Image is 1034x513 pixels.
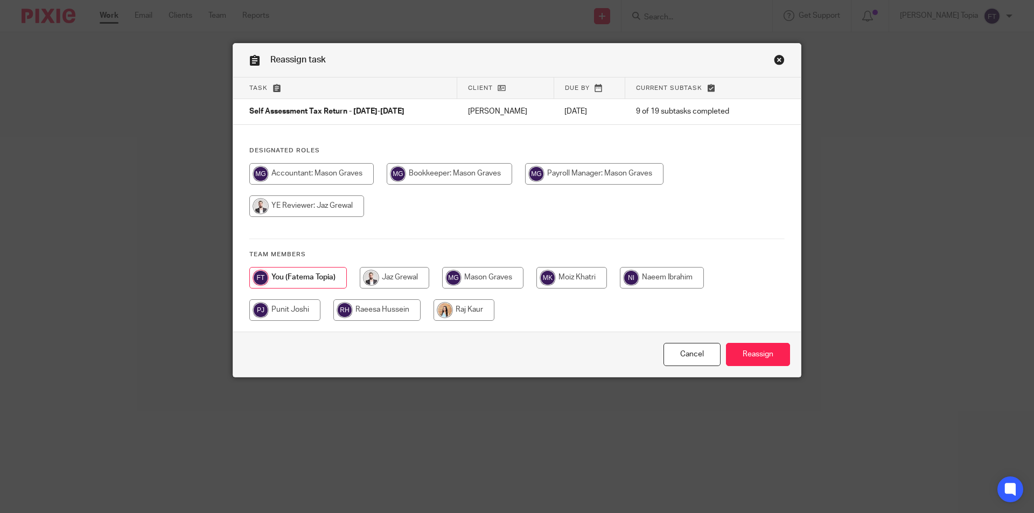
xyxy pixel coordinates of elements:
[249,85,268,91] span: Task
[663,343,721,366] a: Close this dialog window
[565,85,590,91] span: Due by
[564,106,614,117] p: [DATE]
[636,85,702,91] span: Current subtask
[625,99,763,125] td: 9 of 19 subtasks completed
[249,250,785,259] h4: Team members
[249,108,404,116] span: Self Assessment Tax Return - [DATE]-[DATE]
[270,55,326,64] span: Reassign task
[468,85,493,91] span: Client
[468,106,543,117] p: [PERSON_NAME]
[774,54,785,69] a: Close this dialog window
[249,146,785,155] h4: Designated Roles
[726,343,790,366] input: Reassign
